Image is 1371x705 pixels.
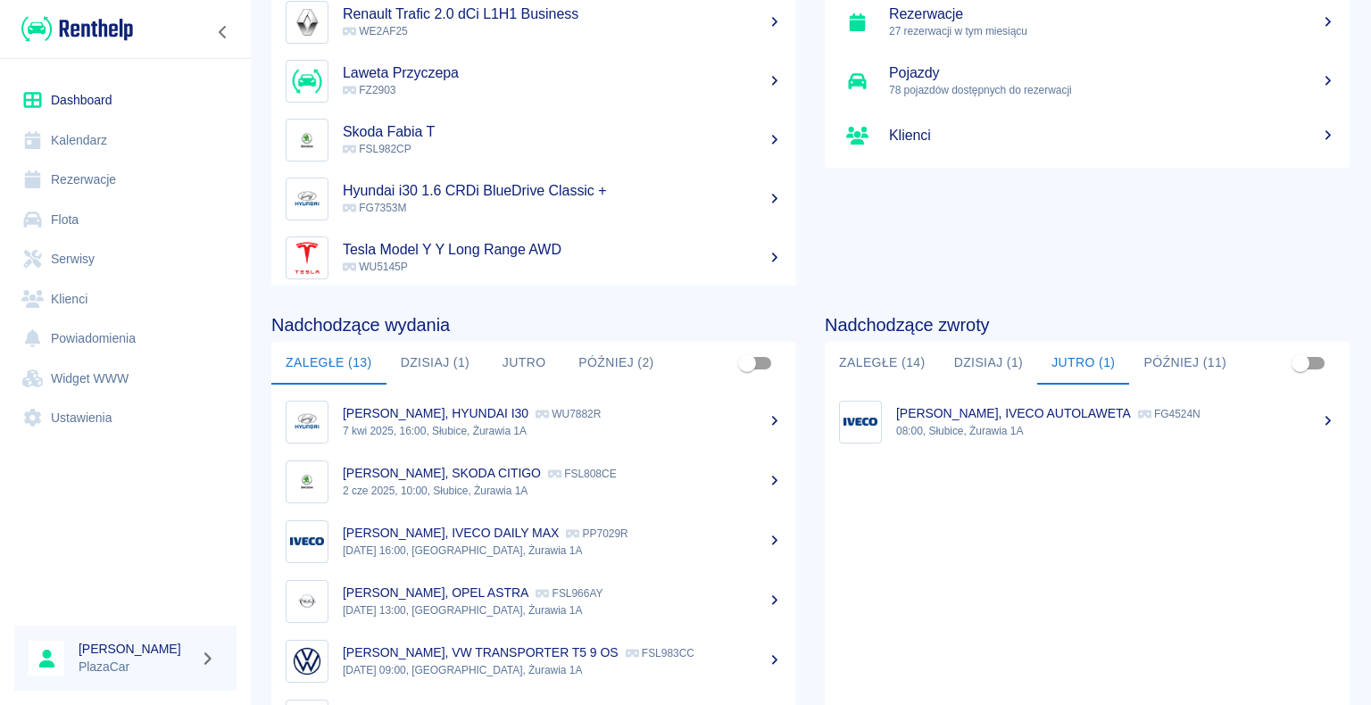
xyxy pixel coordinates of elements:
p: 2 cze 2025, 10:00, Słubice, Żurawia 1A [343,483,782,499]
a: Renthelp logo [14,14,133,44]
p: [DATE] 16:00, [GEOGRAPHIC_DATA], Żurawia 1A [343,543,782,559]
p: [PERSON_NAME], IVECO AUTOLAWETA [896,406,1131,420]
p: 08:00, Słubice, Żurawia 1A [896,423,1335,439]
img: Image [290,123,324,157]
a: Powiadomienia [14,319,237,359]
img: Image [290,5,324,39]
a: Klienci [825,111,1350,161]
img: Image [290,465,324,499]
h5: Tesla Model Y Y Long Range AWD [343,241,782,259]
img: Image [290,405,324,439]
button: Zaległe (13) [271,342,386,385]
p: PP7029R [566,527,627,540]
h5: Hyundai i30 1.6 CRDi BlueDrive Classic + [343,182,782,200]
a: Kalendarz [14,120,237,161]
span: Pokaż przypisane tylko do mnie [730,346,764,380]
h5: Renault Trafic 2.0 dCi L1H1 Business [343,5,782,23]
h5: Pojazdy [889,64,1335,82]
p: [DATE] 13:00, [GEOGRAPHIC_DATA], Żurawia 1A [343,602,782,618]
p: [PERSON_NAME], OPEL ASTRA [343,585,528,600]
p: [PERSON_NAME], HYUNDAI I30 [343,406,528,420]
a: Klienci [14,279,237,319]
a: Image[PERSON_NAME], IVECO AUTOLAWETA FG4524N08:00, Słubice, Żurawia 1A [825,392,1350,452]
img: Image [290,644,324,678]
img: Image [290,525,324,559]
span: FG7353M [343,202,406,214]
button: Dzisiaj (1) [940,342,1038,385]
button: Później (11) [1129,342,1241,385]
img: Image [290,182,324,216]
p: WU7882R [536,408,601,420]
span: Pokaż przypisane tylko do mnie [1284,346,1317,380]
h4: Nadchodzące zwroty [825,314,1350,336]
h5: Rezerwacje [889,5,1335,23]
a: ImageLaweta Przyczepa FZ2903 [271,52,796,111]
p: [PERSON_NAME], VW TRANSPORTER T5 9 OS [343,645,619,659]
button: Zaległe (14) [825,342,940,385]
p: [DATE] 09:00, [GEOGRAPHIC_DATA], Żurawia 1A [343,662,782,678]
h5: Laweta Przyczepa [343,64,782,82]
p: FSL983CC [626,647,694,659]
button: Jutro (1) [1037,342,1129,385]
a: Image[PERSON_NAME], HYUNDAI I30 WU7882R7 kwi 2025, 16:00, Słubice, Żurawia 1A [271,392,796,452]
a: ImageSkoda Fabia T FSL982CP [271,111,796,170]
a: Image[PERSON_NAME], SKODA CITIGO FSL808CE2 cze 2025, 10:00, Słubice, Żurawia 1A [271,452,796,511]
h5: Skoda Fabia T [343,123,782,141]
p: [PERSON_NAME], SKODA CITIGO [343,466,541,480]
p: [PERSON_NAME], IVECO DAILY MAX [343,526,559,540]
span: FSL982CP [343,143,411,155]
p: 7 kwi 2025, 16:00, Słubice, Żurawia 1A [343,423,782,439]
a: Widget WWW [14,359,237,399]
h6: [PERSON_NAME] [79,640,193,658]
a: Ustawienia [14,398,237,438]
span: WE2AF25 [343,25,408,37]
a: ImageHyundai i30 1.6 CRDi BlueDrive Classic + FG7353M [271,170,796,228]
span: FZ2903 [343,84,395,96]
span: WU5145P [343,261,408,273]
a: Image[PERSON_NAME], IVECO DAILY MAX PP7029R[DATE] 16:00, [GEOGRAPHIC_DATA], Żurawia 1A [271,511,796,571]
img: Image [290,585,324,618]
img: Image [843,405,877,439]
h5: Klienci [889,127,1335,145]
a: Image[PERSON_NAME], OPEL ASTRA FSL966AY[DATE] 13:00, [GEOGRAPHIC_DATA], Żurawia 1A [271,571,796,631]
button: Dzisiaj (1) [386,342,485,385]
p: 78 pojazdów dostępnych do rezerwacji [889,82,1335,98]
p: FSL966AY [536,587,602,600]
a: ImageTesla Model Y Y Long Range AWD WU5145P [271,228,796,287]
a: Dashboard [14,80,237,120]
a: Serwisy [14,239,237,279]
p: FSL808CE [548,468,617,480]
a: Rezerwacje [14,160,237,200]
h4: Nadchodzące wydania [271,314,796,336]
p: PlazaCar [79,658,193,676]
a: Flota [14,200,237,240]
button: Później (2) [564,342,669,385]
a: Image[PERSON_NAME], VW TRANSPORTER T5 9 OS FSL983CC[DATE] 09:00, [GEOGRAPHIC_DATA], Żurawia 1A [271,631,796,691]
p: 27 rezerwacji w tym miesiącu [889,23,1335,39]
img: Renthelp logo [21,14,133,44]
img: Image [290,241,324,275]
button: Jutro [484,342,564,385]
p: FG4524N [1138,408,1201,420]
a: Pojazdy78 pojazdów dostępnych do rezerwacji [825,52,1350,111]
img: Image [290,64,324,98]
button: Zwiń nawigację [210,21,237,44]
